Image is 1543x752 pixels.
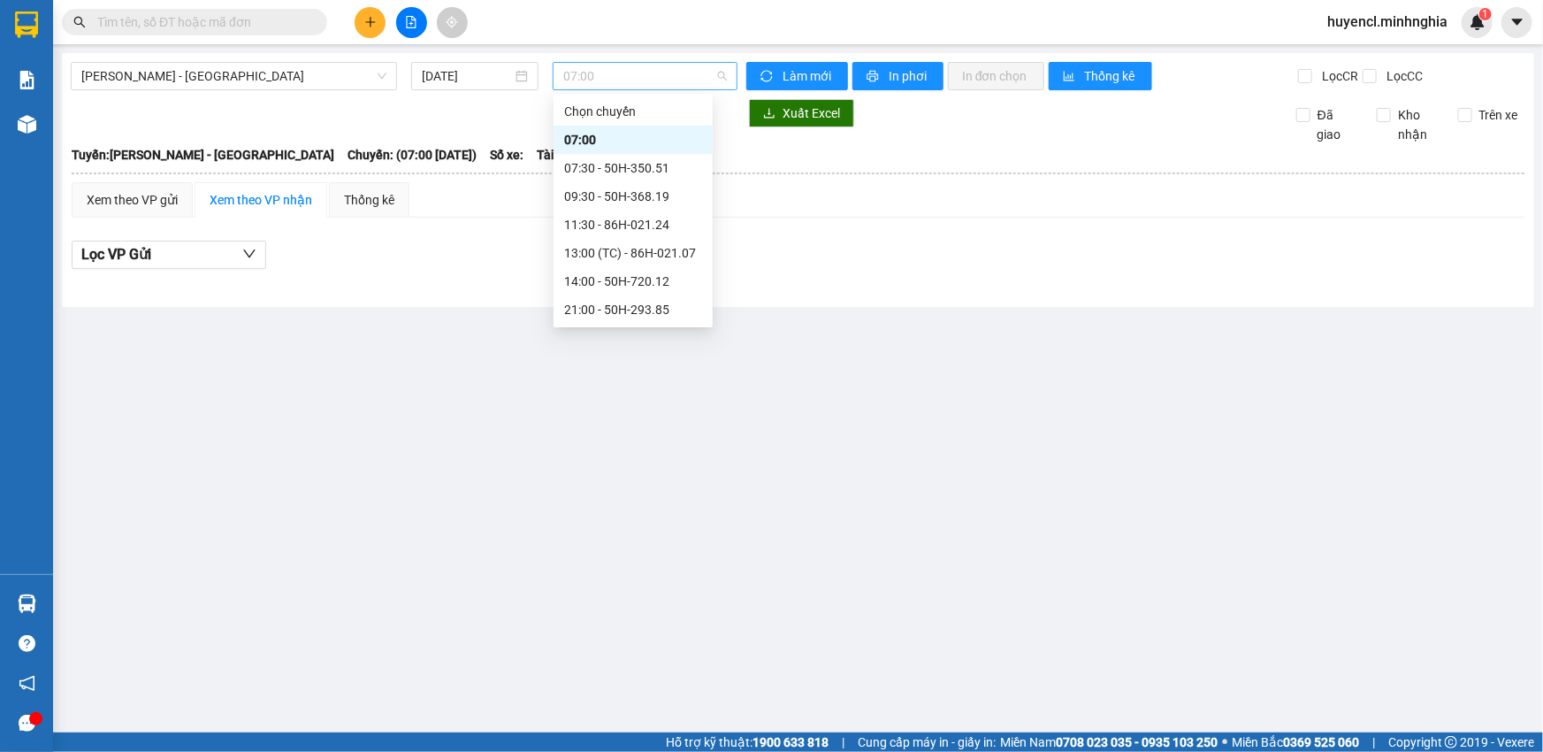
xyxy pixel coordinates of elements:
[564,158,702,178] div: 07:30 - 50H-350.51
[1372,733,1375,752] span: |
[19,635,35,652] span: question-circle
[563,63,727,89] span: 07:00
[72,241,266,269] button: Lọc VP Gửi
[858,733,996,752] span: Cung cấp máy in - giấy in:
[564,215,702,234] div: 11:30 - 86H-021.24
[1479,8,1492,20] sup: 1
[752,735,829,749] strong: 1900 633 818
[1315,66,1361,86] span: Lọc CR
[564,102,702,121] div: Chọn chuyến
[1063,70,1078,84] span: bar-chart
[1283,735,1359,749] strong: 0369 525 060
[842,733,844,752] span: |
[1391,105,1444,144] span: Kho nhận
[867,70,882,84] span: printer
[564,300,702,319] div: 21:00 - 50H-293.85
[1470,14,1486,30] img: icon-new-feature
[87,190,178,210] div: Xem theo VP gửi
[564,130,702,150] div: 07:00
[1056,735,1218,749] strong: 0708 023 035 - 0935 103 250
[355,7,386,38] button: plus
[564,243,702,263] div: 13:00 (TC) - 86H-021.07
[19,715,35,732] span: message
[405,16,417,28] span: file-add
[1085,66,1138,86] span: Thống kê
[1501,7,1532,38] button: caret-down
[666,733,829,752] span: Hỗ trợ kỹ thuật:
[1509,14,1525,30] span: caret-down
[72,148,334,162] b: Tuyến: [PERSON_NAME] - [GEOGRAPHIC_DATA]
[490,145,523,165] span: Số xe:
[18,595,36,613] img: warehouse-icon
[1049,62,1152,90] button: bar-chartThống kê
[348,145,477,165] span: Chuyến: (07:00 [DATE])
[210,190,312,210] div: Xem theo VP nhận
[852,62,943,90] button: printerIn phơi
[97,12,306,32] input: Tìm tên, số ĐT hoặc mã đơn
[564,187,702,206] div: 09:30 - 50H-368.19
[1310,105,1363,144] span: Đã giao
[783,66,834,86] span: Làm mới
[554,97,713,126] div: Chọn chuyến
[746,62,848,90] button: syncLàm mới
[1232,733,1359,752] span: Miền Bắc
[81,63,386,89] span: Phan Rí - Sài Gòn
[1000,733,1218,752] span: Miền Nam
[19,675,35,692] span: notification
[889,66,929,86] span: In phơi
[749,99,854,127] button: downloadXuất Excel
[1313,11,1462,33] span: huyencl.minhnghia
[18,71,36,89] img: solution-icon
[422,66,512,86] input: 15/08/2025
[948,62,1044,90] button: In đơn chọn
[564,272,702,291] div: 14:00 - 50H-720.12
[15,12,38,38] img: logo-vxr
[1379,66,1425,86] span: Lọc CC
[18,115,36,134] img: warehouse-icon
[437,7,468,38] button: aim
[396,7,427,38] button: file-add
[242,247,256,261] span: down
[364,16,377,28] span: plus
[81,243,151,265] span: Lọc VP Gửi
[1482,8,1488,20] span: 1
[73,16,86,28] span: search
[537,145,574,165] span: Tài xế:
[1472,105,1525,125] span: Trên xe
[1222,739,1227,746] span: ⚪️
[446,16,458,28] span: aim
[760,70,775,84] span: sync
[344,190,394,210] div: Thống kê
[1445,736,1457,748] span: copyright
